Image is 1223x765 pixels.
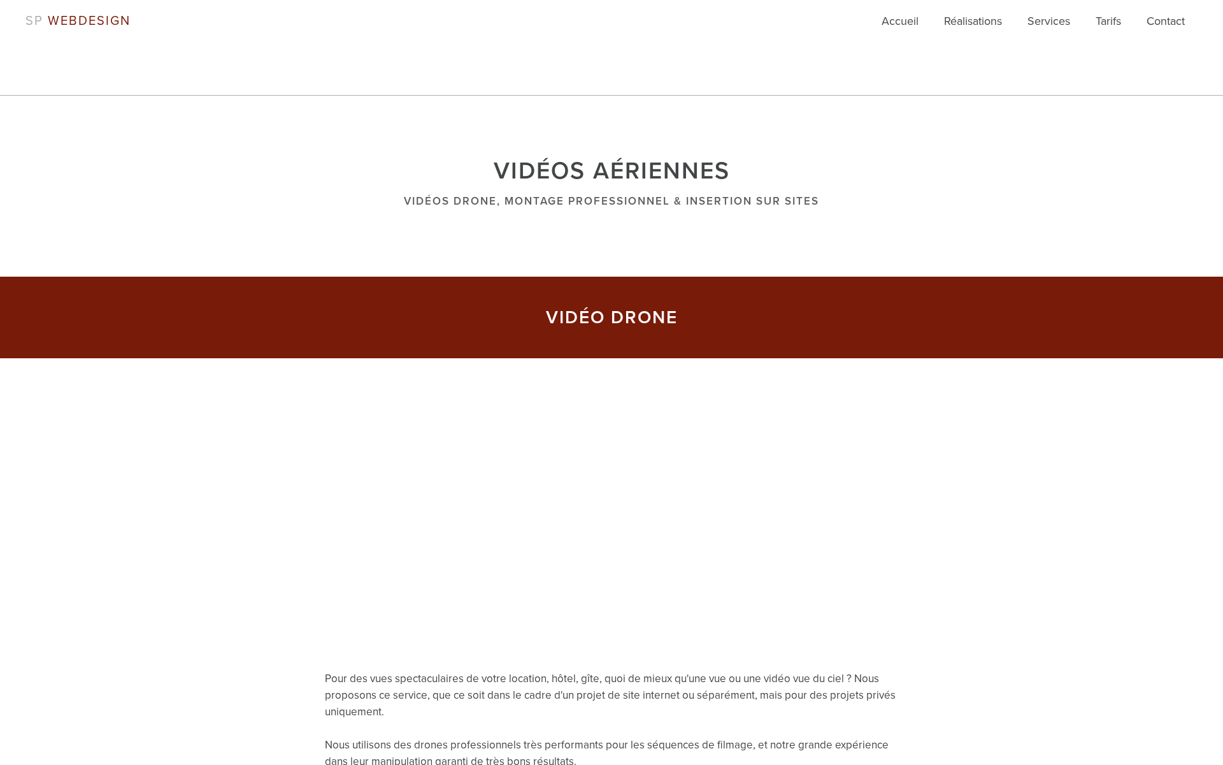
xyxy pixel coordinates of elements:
[944,13,1002,38] a: Réalisations
[48,13,131,29] span: WEBDESIGN
[882,13,919,38] a: Accueil
[1096,13,1121,38] a: Tarifs
[25,13,43,29] span: SP
[1147,13,1185,38] a: Contact
[1027,13,1070,38] a: Services
[25,13,131,29] a: SP WEBDESIGN
[325,671,898,720] p: Pour des vues spectaculaires de votre location, hôtel, gîte, quoi de mieux qu'une vue ou une vidé...
[325,309,898,326] h3: VIDÉO DRONE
